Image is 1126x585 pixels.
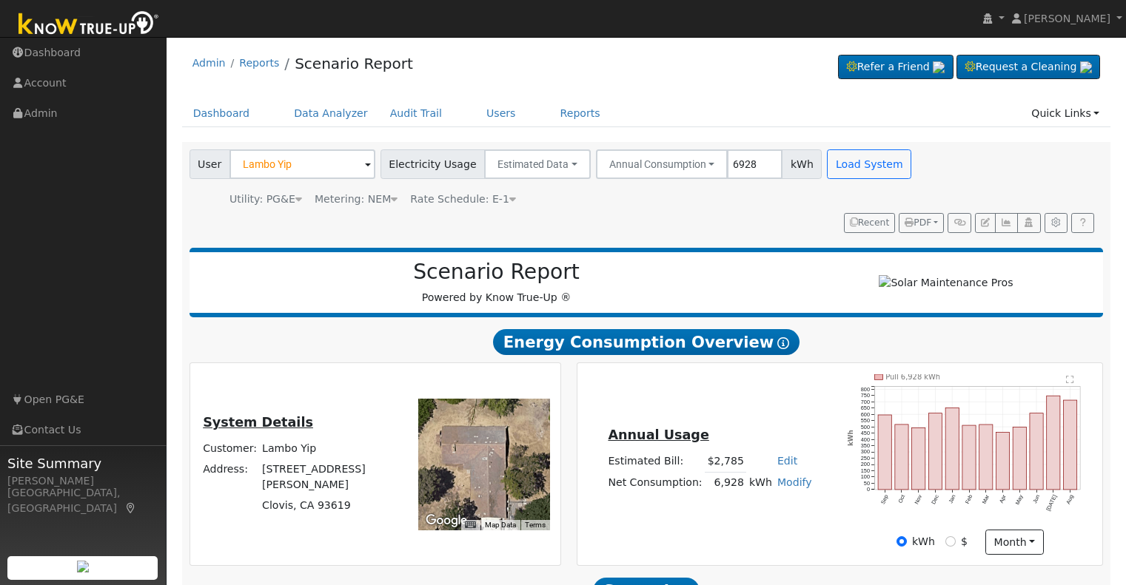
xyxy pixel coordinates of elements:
td: Estimated Bill: [606,451,705,473]
text: Pull 6,928 kWh [886,373,941,381]
text: 200 [861,461,870,467]
a: Edit [777,455,797,467]
a: Modify [777,476,812,488]
text: 750 [861,392,870,399]
text: 0 [867,486,870,493]
u: System Details [203,415,313,430]
text: kWh [848,430,855,446]
text: 650 [861,405,870,411]
button: Login As [1017,213,1040,234]
img: retrieve [77,561,89,572]
td: kWh [746,472,774,493]
a: Map [124,502,138,514]
div: [GEOGRAPHIC_DATA], [GEOGRAPHIC_DATA] [7,485,158,516]
td: Clovis, CA 93619 [260,496,398,516]
text: 550 [861,417,870,424]
td: Customer: [201,439,260,459]
text: Feb [965,494,974,505]
rect: onclick="" [1065,400,1078,490]
text: 50 [864,480,870,487]
a: Users [475,100,527,127]
rect: onclick="" [895,425,908,490]
span: [PERSON_NAME] [1024,13,1110,24]
td: [STREET_ADDRESS][PERSON_NAME] [260,459,398,496]
text: [DATE] [1046,494,1059,513]
img: Google [422,511,471,530]
rect: onclick="" [929,413,942,490]
text: Apr [999,493,1008,504]
text: Mar [982,493,992,505]
a: Quick Links [1020,100,1110,127]
div: [PERSON_NAME] [7,473,158,489]
text: May [1015,493,1025,506]
a: Open this area in Google Maps (opens a new window) [422,511,471,530]
img: Solar Maintenance Pros [879,275,1013,291]
input: kWh [897,536,907,547]
rect: onclick="" [1013,427,1027,490]
button: Edit User [975,213,996,234]
a: Dashboard [182,100,261,127]
button: PDF [899,213,944,234]
button: month [985,530,1044,555]
text: Nov [914,493,924,505]
button: Multi-Series Graph [995,213,1018,234]
rect: onclick="" [912,427,925,490]
text: 400 [861,436,870,442]
a: Data Analyzer [283,100,379,127]
td: Lambo Yip [260,439,398,459]
button: Estimated Data [484,149,591,179]
span: Alias: None [410,193,516,205]
span: Site Summary [7,453,158,473]
rect: onclick="" [980,425,993,490]
img: Know True-Up [11,8,167,41]
button: Settings [1045,213,1068,234]
div: Metering: NEM [315,192,398,207]
td: Net Consumption: [606,472,705,493]
label: $ [961,534,968,550]
a: Request a Cleaning [956,55,1100,80]
text: Jun [1032,494,1042,505]
rect: onclick="" [996,432,1010,490]
text: 300 [861,448,870,455]
text: Sep [879,494,890,506]
rect: onclick="" [946,408,959,490]
a: Reports [549,100,611,127]
text:  [1067,375,1075,384]
div: Utility: PG&E [229,192,302,207]
span: Electricity Usage [381,149,485,179]
rect: onclick="" [1031,413,1044,490]
img: retrieve [1080,61,1092,73]
a: Scenario Report [295,55,413,72]
td: Address: [201,459,260,496]
u: Annual Usage [608,427,708,442]
span: User [190,149,230,179]
td: 6,928 [705,472,746,493]
text: 250 [861,455,870,461]
text: 600 [861,410,870,417]
rect: onclick="" [963,425,976,490]
text: Oct [897,494,907,504]
rect: onclick="" [1048,396,1061,490]
text: Jan [948,494,957,505]
a: Terms (opens in new tab) [525,521,546,529]
button: Annual Consumption [596,149,728,179]
a: Refer a Friend [838,55,954,80]
text: Aug [1066,494,1076,506]
text: 700 [861,398,870,405]
a: Admin [192,57,226,69]
input: Select a User [229,149,375,179]
button: Load System [827,149,911,179]
button: Map Data [485,520,516,530]
a: Audit Trail [379,100,453,127]
a: Reports [239,57,279,69]
div: Powered by Know True-Up ® [197,260,797,305]
span: PDF [905,217,931,228]
span: kWh [782,149,822,179]
button: Recent [844,213,896,234]
i: Show Help [777,337,789,349]
text: 500 [861,423,870,430]
label: kWh [912,534,935,550]
img: retrieve [933,61,945,73]
text: 450 [861,430,870,436]
text: 800 [861,385,870,392]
